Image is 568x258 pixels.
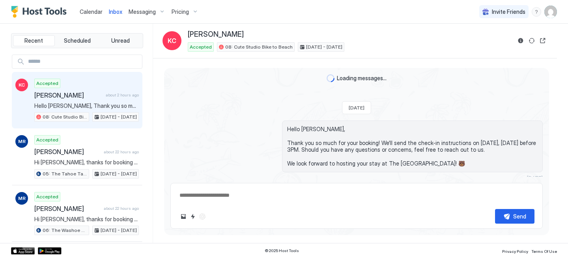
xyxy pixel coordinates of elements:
[190,43,212,51] span: Accepted
[18,195,26,202] span: MR
[101,227,137,234] span: [DATE] - [DATE]
[306,43,342,51] span: [DATE] - [DATE]
[129,8,156,15] span: Messaging
[104,149,139,154] span: about 22 hours ago
[527,175,543,181] span: [DATE]
[80,8,103,16] a: Calendar
[172,8,189,15] span: Pricing
[13,35,55,46] button: Recent
[495,209,534,224] button: Send
[188,212,198,221] button: Quick reply
[43,227,87,234] span: 06: The Washoe Sierra Studio
[11,247,35,254] a: App Store
[34,205,101,213] span: [PERSON_NAME]
[531,249,557,254] span: Terms Of Use
[179,212,188,221] button: Upload image
[43,170,87,177] span: 05: The Tahoe Tamarack Pet Friendly Studio
[502,249,528,254] span: Privacy Policy
[337,75,387,82] span: Loading messages...
[43,113,87,121] span: 08: Cute Studio Bike to Beach
[38,247,62,254] a: Google Play Store
[349,105,364,111] span: [DATE]
[19,81,25,89] span: KC
[327,74,334,82] div: loading
[18,138,26,145] span: MR
[36,136,58,143] span: Accepted
[36,80,58,87] span: Accepted
[538,36,547,45] button: Open reservation
[188,30,244,39] span: [PERSON_NAME]
[532,7,541,17] div: menu
[25,55,142,68] input: Input Field
[109,8,122,16] a: Inbox
[265,248,299,253] span: © 2025 Host Tools
[111,37,130,44] span: Unread
[531,247,557,255] a: Terms Of Use
[513,212,526,220] div: Send
[11,33,143,48] div: tab-group
[104,206,139,211] span: about 22 hours ago
[56,35,98,46] button: Scheduled
[24,37,43,44] span: Recent
[287,126,538,167] span: Hello [PERSON_NAME], Thank you so much for your booking! We'll send the check-in instructions on ...
[516,36,525,45] button: Reservation information
[34,216,139,223] span: Hi [PERSON_NAME], thanks for booking your stay with us! Details of your Booking: 📍 [STREET_ADDRES...
[80,8,103,15] span: Calendar
[225,43,293,51] span: 08: Cute Studio Bike to Beach
[106,92,139,98] span: about 2 hours ago
[34,148,101,156] span: [PERSON_NAME]
[101,113,137,121] span: [DATE] - [DATE]
[34,91,103,99] span: [PERSON_NAME]
[544,6,557,18] div: User profile
[34,102,139,109] span: Hello [PERSON_NAME], Thank you so much for your booking! We'll send the check-in instructions on ...
[34,159,139,166] span: Hi [PERSON_NAME], thanks for booking your stay with us! Details of your Booking: 📍 [STREET_ADDRES...
[502,247,528,255] a: Privacy Policy
[527,36,536,45] button: Sync reservation
[36,193,58,200] span: Accepted
[11,6,70,18] a: Host Tools Logo
[64,37,91,44] span: Scheduled
[101,170,137,177] span: [DATE] - [DATE]
[109,8,122,15] span: Inbox
[492,8,525,15] span: Invite Friends
[168,36,176,45] span: KC
[99,35,141,46] button: Unread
